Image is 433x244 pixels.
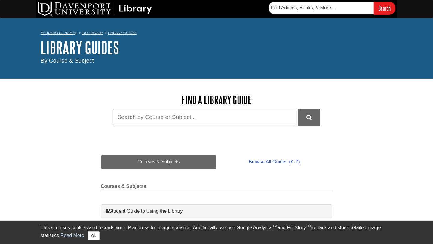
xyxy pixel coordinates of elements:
a: Library Guides [108,31,137,35]
img: DU Library [38,2,152,16]
a: My [PERSON_NAME] [41,30,76,35]
a: Student Guide to Using the Library [106,208,327,215]
i: Search Library Guides [306,115,312,120]
input: Search by Course or Subject... [113,109,296,125]
h1: Library Guides [41,38,392,56]
h2: Courses & Subjects [101,184,332,191]
form: Searches DU Library's articles, books, and more [269,2,395,14]
a: Read More [60,233,84,238]
a: DU Library [82,31,103,35]
h2: Find a Library Guide [101,94,332,106]
input: Search [374,2,395,14]
div: This site uses cookies and records your IP address for usage statistics. Additionally, we use Goo... [41,224,392,240]
button: Close [88,231,100,240]
a: Browse All Guides (A-Z) [216,155,332,169]
a: Courses & Subjects [101,155,216,169]
nav: breadcrumb [41,29,392,38]
sup: TM [272,224,277,228]
div: By Course & Subject [41,56,392,65]
input: Find Articles, Books, & More... [269,2,374,14]
sup: TM [306,224,311,228]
